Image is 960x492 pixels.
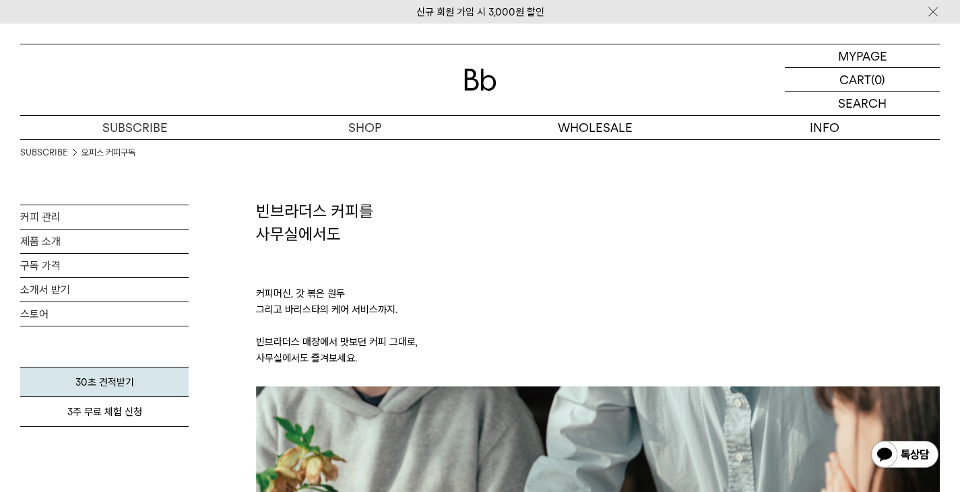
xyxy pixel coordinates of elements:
[20,302,189,326] a: 스토어
[250,116,480,139] a: SHOP
[480,116,710,139] p: WHOLESALE
[785,44,940,68] a: MYPAGE
[710,116,940,139] p: INFO
[20,116,250,139] a: SUBSCRIBE
[464,69,497,91] img: 로고
[20,205,189,229] a: 커피 관리
[870,440,940,472] img: 카카오톡 채널 1:1 채팅 버튼
[838,92,887,115] p: SEARCH
[256,245,940,386] p: 커피머신, 갓 볶은 원두 그리고 바리스타의 케어 서비스까지. 빈브라더스 매장에서 맛보던 커피 그대로, 사무실에서도 즐겨보세요.
[785,68,940,92] a: CART (0)
[871,68,885,91] p: (0)
[82,146,135,160] a: 오피스 커피구독
[20,278,189,302] a: 소개서 받기
[839,68,871,91] p: CART
[20,397,189,427] a: 3주 무료 체험 신청
[20,254,189,277] a: 구독 가격
[20,146,68,160] a: SUBSCRIBE
[20,367,189,397] a: 30초 견적받기
[256,200,940,245] h2: 빈브라더스 커피를 사무실에서도
[20,230,189,253] a: 제품 소개
[416,6,544,18] a: 신규 회원 가입 시 3,000원 할인
[838,44,887,67] p: MYPAGE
